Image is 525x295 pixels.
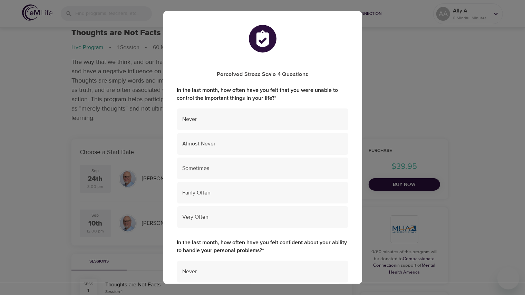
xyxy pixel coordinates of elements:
[177,86,348,102] label: In the last month, how often have you felt that you were unable to control the important things i...
[183,268,343,276] span: Never
[183,213,343,221] span: Very Often
[183,115,343,123] span: Never
[183,140,343,148] span: Almost Never
[183,164,343,172] span: Sometimes
[183,189,343,197] span: Fairly Often
[177,239,348,255] label: In the last month, how often have you felt confident about your ability to handle your personal p...
[177,71,348,78] h5: Perceived Stress Scale 4 Questions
